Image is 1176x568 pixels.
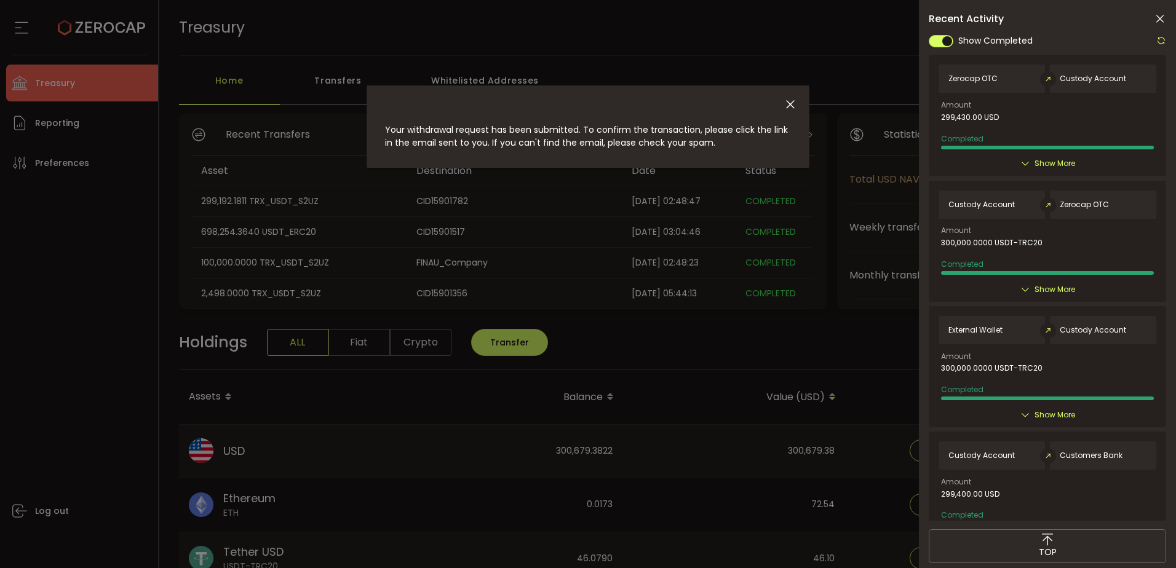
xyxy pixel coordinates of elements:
[941,384,983,395] span: Completed
[1060,326,1126,334] span: Custody Account
[941,478,971,486] span: Amount
[1035,157,1075,170] span: Show More
[1039,546,1057,559] span: TOP
[948,451,1015,460] span: Custody Account
[1060,74,1126,83] span: Custody Account
[784,98,797,112] button: Close
[1114,509,1176,568] iframe: Chat Widget
[941,101,971,109] span: Amount
[1035,283,1075,296] span: Show More
[958,34,1033,47] span: Show Completed
[1035,409,1075,421] span: Show More
[929,14,1004,24] span: Recent Activity
[385,124,788,149] span: Your withdrawal request has been submitted. To confirm the transaction, please click the link in ...
[1060,451,1122,460] span: Customers Bank
[941,227,971,234] span: Amount
[941,353,971,360] span: Amount
[941,133,983,144] span: Completed
[941,259,983,269] span: Completed
[948,74,998,83] span: Zerocap OTC
[941,510,983,520] span: Completed
[1060,200,1109,209] span: Zerocap OTC
[948,326,1003,334] span: External Wallet
[367,85,809,168] div: dialog
[941,490,999,499] span: 299,400.00 USD
[948,200,1015,209] span: Custody Account
[941,239,1043,247] span: 300,000.0000 USDT-TRC20
[941,364,1043,373] span: 300,000.0000 USDT-TRC20
[941,113,999,122] span: 299,430.00 USD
